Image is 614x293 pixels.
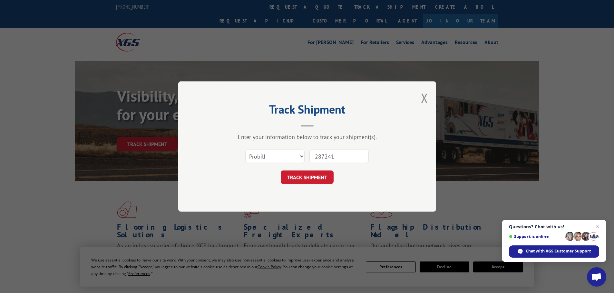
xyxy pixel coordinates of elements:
[509,245,599,258] div: Chat with XGS Customer Support
[210,133,404,141] div: Enter your information below to track your shipment(s).
[594,223,601,231] span: Close chat
[509,234,563,239] span: Support is online
[509,224,599,229] span: Questions? Chat with us!
[526,248,591,254] span: Chat with XGS Customer Support
[587,267,606,287] div: Open chat
[281,170,334,184] button: TRACK SHIPMENT
[210,105,404,117] h2: Track Shipment
[421,89,428,106] button: Close modal
[309,150,369,163] input: Number(s)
